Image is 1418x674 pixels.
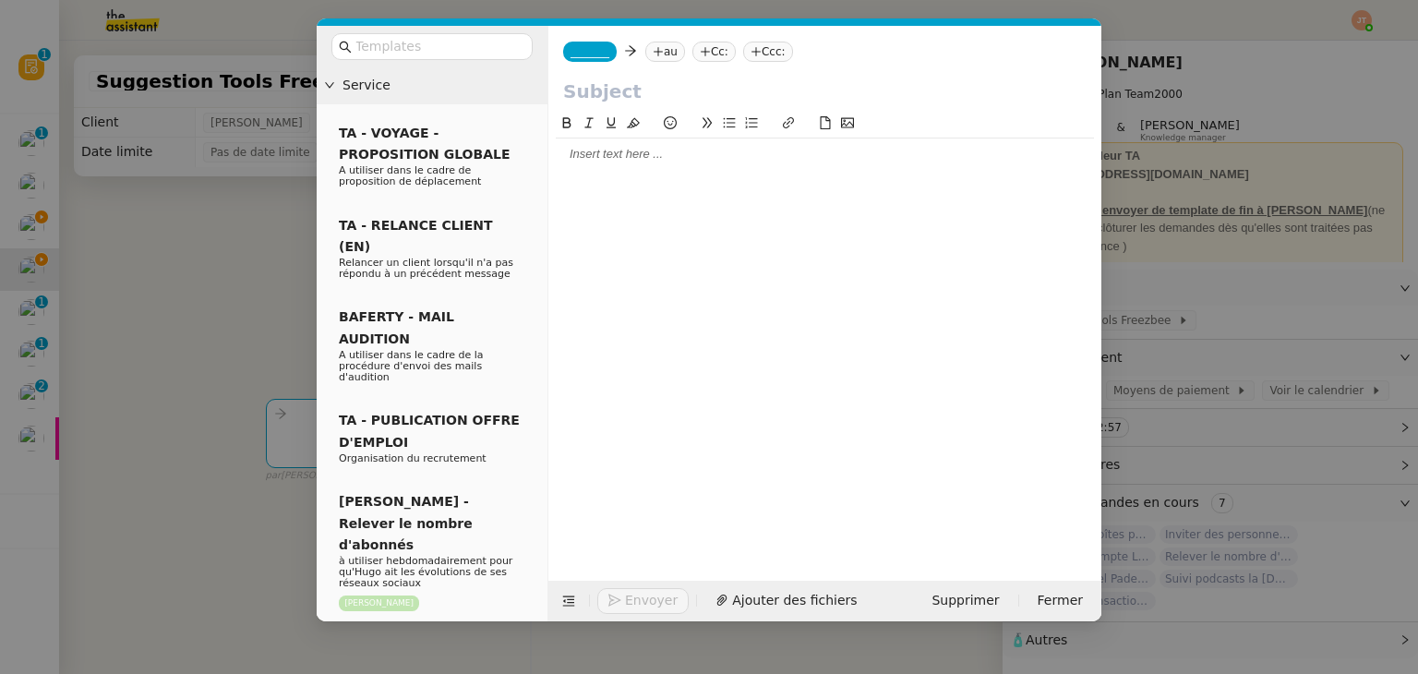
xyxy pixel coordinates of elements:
[571,45,609,58] span: _______
[339,494,473,552] span: [PERSON_NAME] - Relever le nombre d'abonnés
[342,75,540,96] span: Service
[339,309,454,345] span: BAFERTY - MAIL AUDITION
[645,42,685,62] nz-tag: au
[339,349,484,383] span: A utiliser dans le cadre de la procédure d'envoi des mails d'audition
[355,36,522,57] input: Templates
[339,413,520,449] span: TA - PUBLICATION OFFRE D'EMPLOI
[704,588,868,614] button: Ajouter des fichiers
[317,67,547,103] div: Service
[563,78,1087,105] input: Subject
[597,588,689,614] button: Envoyer
[339,164,481,187] span: A utiliser dans le cadre de proposition de déplacement
[931,590,999,611] span: Supprimer
[743,42,793,62] nz-tag: Ccc:
[339,126,510,162] span: TA - VOYAGE - PROPOSITION GLOBALE
[732,590,857,611] span: Ajouter des fichiers
[339,452,487,464] span: Organisation du recrutement
[692,42,736,62] nz-tag: Cc:
[339,218,493,254] span: TA - RELANCE CLIENT (EN)
[339,257,513,280] span: Relancer un client lorsqu'il n'a pas répondu à un précédent message
[1038,590,1083,611] span: Fermer
[920,588,1010,614] button: Supprimer
[1027,588,1094,614] button: Fermer
[339,596,419,611] nz-tag: [PERSON_NAME]
[339,555,512,589] span: à utiliser hebdomadairement pour qu'Hugo ait les évolutions de ses réseaux sociaux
